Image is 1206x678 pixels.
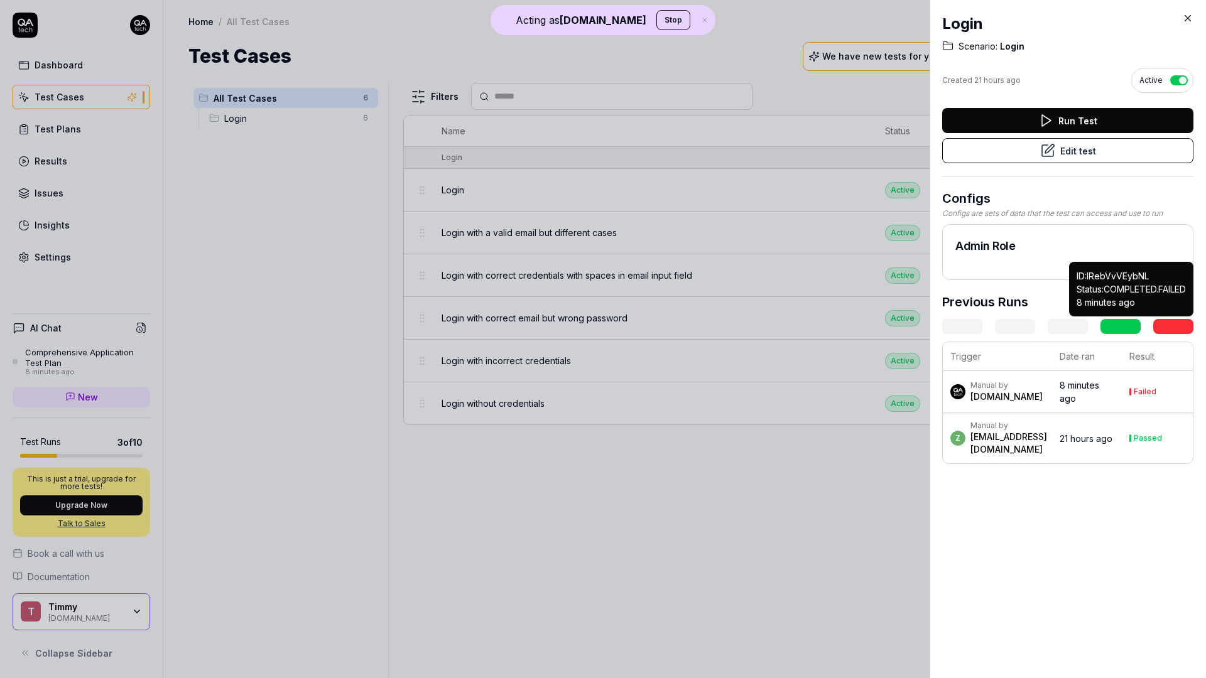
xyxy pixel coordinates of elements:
div: Failed [1121,300,1144,311]
h2: Login [942,13,1193,35]
th: Trigger [943,342,1052,371]
th: Date ran [1052,342,1122,371]
h3: Previous Runs [942,293,1028,311]
button: Run Test [942,108,1193,133]
h3: Configs [942,189,1193,208]
span: Active [1139,75,1163,86]
time: 8 minutes ago [1060,380,1099,404]
div: Configs are sets of data that the test can access and use to run [942,208,1193,219]
div: [DOMAIN_NAME] [970,390,1043,403]
span: Login [997,40,1024,53]
time: 21 hours ago [1060,433,1112,444]
button: Edit test [942,138,1193,163]
span: z [950,431,965,446]
div: Failed [1134,388,1156,395]
div: Passed [1134,434,1162,442]
h2: Admin Role [955,237,1180,254]
th: Result [1122,342,1193,371]
div: Created [942,75,1021,86]
button: Stop [656,10,690,30]
time: 21 hours ago [974,75,1021,85]
div: Manual by [970,380,1043,390]
img: 7ccf6c19-61ad-4a6c-8811-018b02a1b829.jpg [950,384,965,399]
div: [EMAIL_ADDRESS][DOMAIN_NAME] [970,431,1047,456]
span: Scenario: [959,40,997,53]
div: Passed [1165,300,1193,311]
div: Manual by [970,421,1047,431]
